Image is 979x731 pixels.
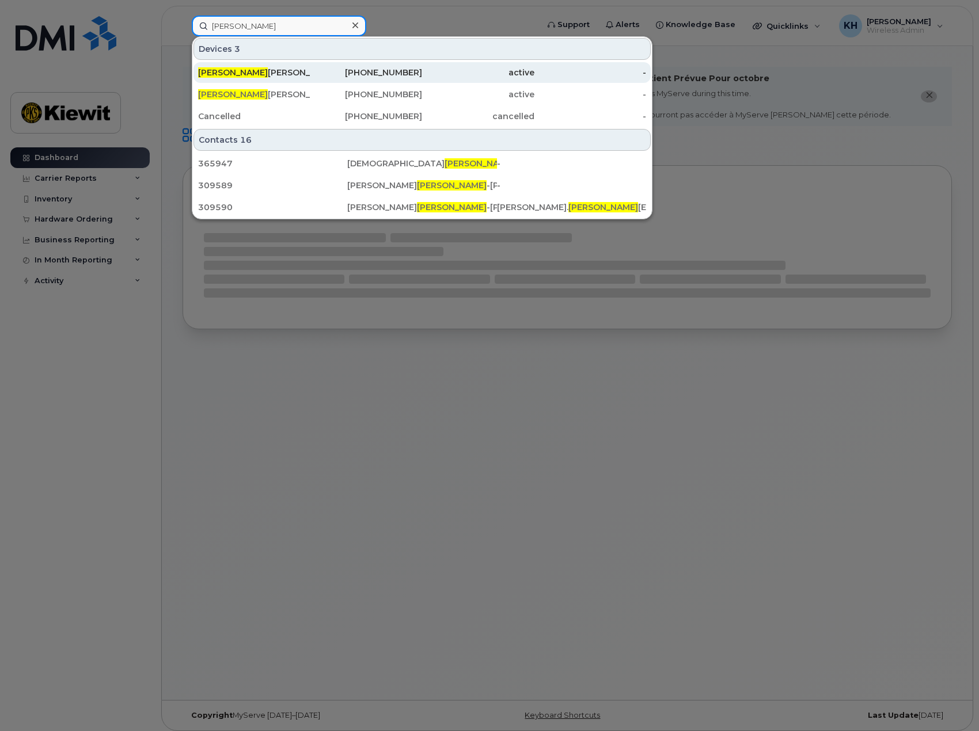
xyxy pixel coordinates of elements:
[497,158,646,169] div: -
[417,180,487,191] span: [PERSON_NAME]
[310,67,423,78] div: [PHONE_NUMBER]
[198,67,268,78] span: [PERSON_NAME]
[193,197,651,218] a: 309590[PERSON_NAME][PERSON_NAME]-[PERSON_NAME][PERSON_NAME].[PERSON_NAME][EMAIL_ADDRESS][PERSON_N...
[193,62,651,83] a: [PERSON_NAME][PERSON_NAME][PHONE_NUMBER]active-
[234,43,240,55] span: 3
[193,84,651,105] a: [PERSON_NAME][PERSON_NAME][PHONE_NUMBER]active-
[193,129,651,151] div: Contacts
[193,38,651,60] div: Devices
[929,681,970,722] iframe: Messenger Launcher
[497,201,646,213] div: [PERSON_NAME]. [EMAIL_ADDRESS][PERSON_NAME][PERSON_NAME][DOMAIN_NAME]
[534,89,647,100] div: -
[347,180,496,191] div: [PERSON_NAME] -[PERSON_NAME]
[417,202,487,212] span: [PERSON_NAME]
[198,67,310,78] div: [PERSON_NAME]
[193,106,651,127] a: Cancelled[PHONE_NUMBER]cancelled-
[193,175,651,196] a: 309589[PERSON_NAME][PERSON_NAME]-[PERSON_NAME]-
[422,67,534,78] div: active
[198,158,347,169] div: 365947
[193,153,651,174] a: 365947[DEMOGRAPHIC_DATA][PERSON_NAME]-
[568,202,638,212] span: [PERSON_NAME]
[347,158,496,169] div: [DEMOGRAPHIC_DATA]
[347,201,496,213] div: [PERSON_NAME] -[PERSON_NAME]
[445,158,514,169] span: [PERSON_NAME]
[310,111,423,122] div: [PHONE_NUMBER]
[422,89,534,100] div: active
[497,180,646,191] div: -
[198,89,310,100] div: [PERSON_NAME]
[310,89,423,100] div: [PHONE_NUMBER]
[534,111,647,122] div: -
[198,201,347,213] div: 309590
[422,111,534,122] div: cancelled
[240,134,252,146] span: 16
[198,111,310,122] div: Cancelled
[198,89,268,100] span: [PERSON_NAME]
[198,180,347,191] div: 309589
[534,67,647,78] div: -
